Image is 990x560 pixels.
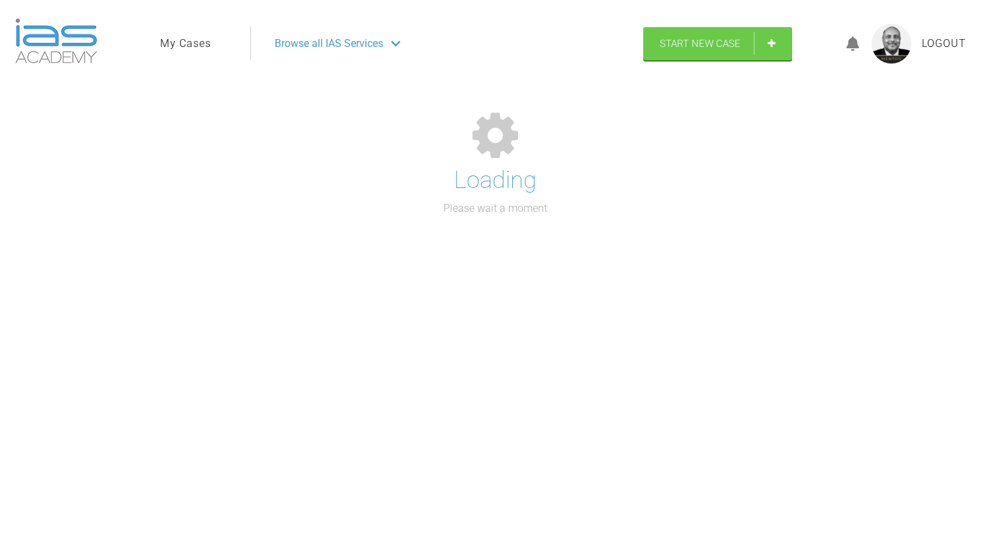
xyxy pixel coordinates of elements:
[275,35,383,52] span: Browse all IAS Services
[160,35,211,52] a: My Cases
[660,38,741,50] span: Start New Case
[454,162,537,200] h1: Loading
[443,200,547,217] p: Please wait a moment
[872,24,911,64] img: profile.png
[922,35,966,52] a: Logout
[15,19,97,64] img: logo-light.3e3ef733.png
[643,27,792,60] a: Start New Case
